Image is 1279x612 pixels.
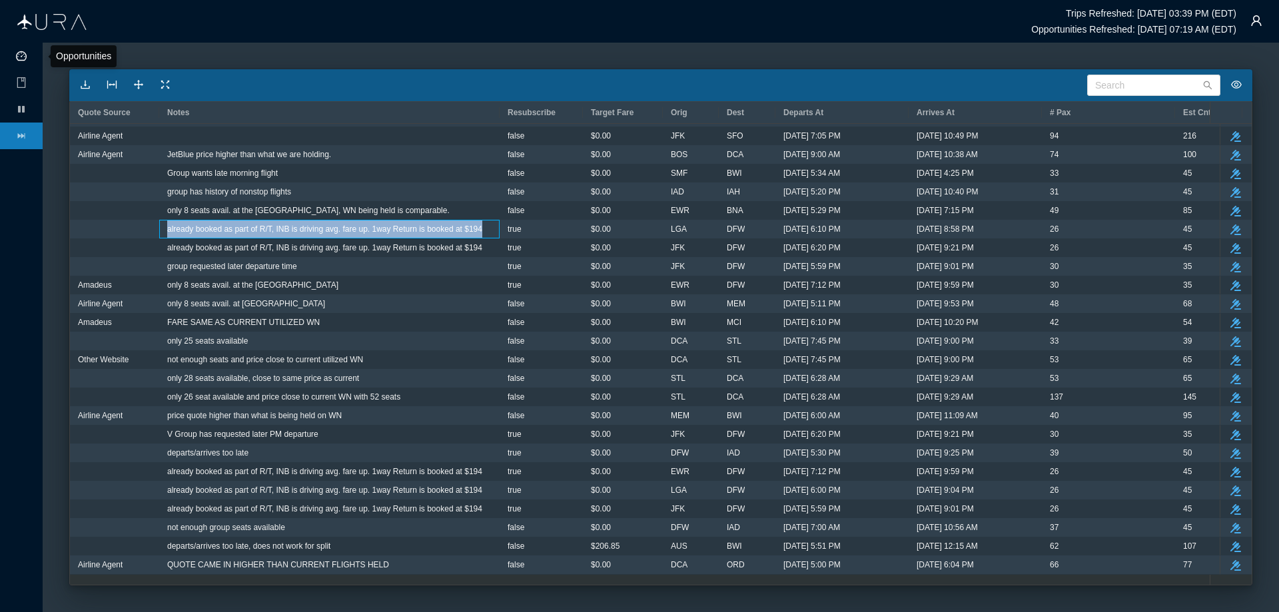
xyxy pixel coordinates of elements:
[128,75,149,96] button: icon: drag
[508,314,524,331] span: false
[917,388,973,406] span: [DATE] 9:29 AM
[727,426,745,443] span: DFW
[1050,202,1059,219] span: 49
[1050,183,1059,200] span: 31
[167,202,450,219] span: only 8 seats avail. at the [GEOGRAPHIC_DATA], WN being held is comparable.
[1183,500,1192,517] span: 45
[591,537,620,555] span: $206.85
[727,388,743,406] span: DCA
[508,108,556,117] span: Resubscribe
[591,127,611,145] span: $0.00
[783,146,840,163] span: [DATE] 9:00 AM
[508,164,524,182] span: false
[917,370,973,387] span: [DATE] 9:29 AM
[591,220,611,238] span: $0.00
[1050,276,1059,294] span: 30
[508,444,522,461] span: true
[671,556,687,573] span: DCA
[783,444,841,461] span: [DATE] 5:30 PM
[727,556,745,573] span: ORD
[783,295,841,312] span: [DATE] 5:11 PM
[591,519,611,536] span: $0.00
[671,351,687,368] span: DCA
[917,332,974,350] span: [DATE] 9:00 PM
[591,370,611,387] span: $0.00
[1183,314,1192,331] span: 54
[1050,108,1070,117] span: # Pax
[1050,332,1059,350] span: 33
[167,314,320,331] span: FARE SAME AS CURRENT UTILIZED WN
[167,370,359,387] span: only 28 seats available, close to same price as current
[727,444,740,461] span: IAD
[167,108,189,117] span: Notes
[1050,295,1059,312] span: 48
[727,463,745,480] span: DFW
[508,519,524,536] span: false
[591,314,611,331] span: $0.00
[591,146,611,163] span: $0.00
[16,51,27,61] i: icon: dashboard
[727,276,745,294] span: DFW
[167,351,363,368] span: not enough seats and price close to current utilized WN
[917,444,974,461] span: [DATE] 9:25 PM
[727,258,745,275] span: DFW
[508,295,524,312] span: false
[917,183,978,200] span: [DATE] 10:40 PM
[591,202,611,219] span: $0.00
[78,556,123,573] span: Airline Agent
[917,220,974,238] span: [DATE] 8:58 PM
[591,239,611,256] span: $0.00
[508,239,522,256] span: true
[167,183,291,200] span: group has history of nonstop flights
[1183,481,1192,499] span: 45
[783,108,823,117] span: Departs At
[1183,239,1192,256] span: 45
[917,463,974,480] span: [DATE] 9:59 PM
[1050,426,1059,443] span: 30
[727,108,744,117] span: Dest
[727,202,743,219] span: BNA
[167,426,318,443] span: V Group has requested later PM departure
[1183,370,1192,387] span: 65
[1050,127,1059,145] span: 94
[17,14,87,30] img: Aura Logo
[1183,146,1196,163] span: 100
[727,351,741,368] span: STL
[591,388,611,406] span: $0.00
[1050,239,1059,256] span: 26
[783,556,841,573] span: [DATE] 5:00 PM
[167,444,248,461] span: departs/arrives too late
[1050,314,1059,331] span: 42
[591,108,634,117] span: Target Fare
[917,146,978,163] span: [DATE] 10:38 AM
[167,258,297,275] span: group requested later departure time
[508,183,524,200] span: false
[508,388,524,406] span: false
[591,183,611,200] span: $0.00
[167,519,285,536] span: not enough group seats available
[671,258,685,275] span: JFK
[78,407,123,424] span: Airline Agent
[167,500,482,517] span: already booked as part of R/T, INB is driving avg. fare up. 1way Return is booked at $194
[783,202,841,219] span: [DATE] 5:29 PM
[671,481,687,499] span: LGA
[1183,351,1192,368] span: 65
[727,537,742,555] span: BWI
[591,500,611,517] span: $0.00
[1183,276,1192,294] span: 35
[917,314,978,331] span: [DATE] 10:20 PM
[1050,388,1063,406] span: 137
[167,481,482,499] span: already booked as part of R/T, INB is driving avg. fare up. 1way Return is booked at $194
[671,202,689,219] span: EWR
[783,314,841,331] span: [DATE] 6:10 PM
[671,239,685,256] span: JFK
[508,276,522,294] span: true
[167,388,400,406] span: only 26 seat available and price close to current WN with 52 seats
[727,481,745,499] span: DFW
[917,519,978,536] span: [DATE] 10:56 AM
[167,164,278,182] span: Group wants late morning flight
[1183,519,1192,536] span: 45
[167,332,248,350] span: only 25 seats available
[671,444,689,461] span: DFW
[1183,164,1192,182] span: 45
